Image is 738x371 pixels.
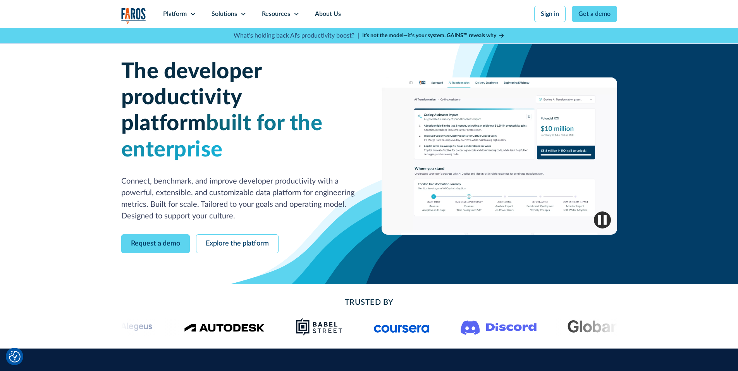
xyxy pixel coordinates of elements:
a: Request a demo [121,234,190,253]
a: home [121,8,146,24]
img: Logo of the analytics and reporting company Faros. [121,8,146,24]
img: Revisit consent button [9,351,21,362]
img: Logo of the communication platform Discord. [461,319,537,335]
img: Logo of the online learning platform Coursera. [374,321,430,333]
a: Get a demo [572,6,617,22]
p: Connect, benchmark, and improve developer productivity with a powerful, extensible, and customiza... [121,175,357,222]
a: It’s not the model—it’s your system. GAINS™ reveals why [362,32,505,40]
a: Explore the platform [196,234,279,253]
button: Cookie Settings [9,351,21,362]
h2: Trusted By [183,297,555,308]
div: Resources [262,9,290,19]
div: Platform [163,9,187,19]
span: built for the enterprise [121,113,323,160]
a: Sign in [534,6,566,22]
img: Pause video [594,211,611,228]
img: Babel Street logo png [295,318,343,336]
img: Logo of the design software company Autodesk. [184,321,264,332]
p: What's holding back AI's productivity boost? | [234,31,359,40]
div: Solutions [212,9,237,19]
strong: It’s not the model—it’s your system. GAINS™ reveals why [362,33,496,38]
h1: The developer productivity platform [121,59,357,163]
